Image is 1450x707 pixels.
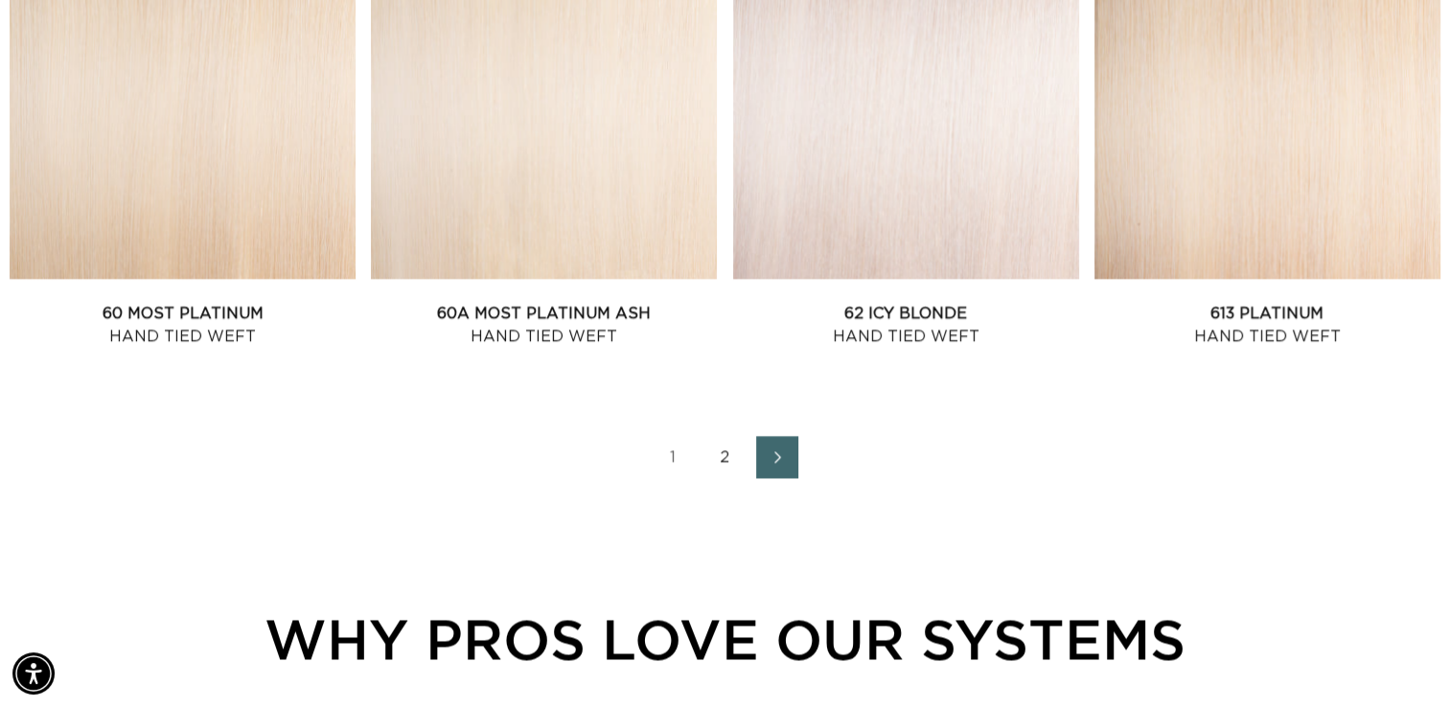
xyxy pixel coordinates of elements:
div: Accessibility Menu [12,652,55,695]
a: Page 2 [704,436,747,478]
a: 613 Platinum Hand Tied Weft [1094,302,1440,348]
a: 62 Icy Blonde Hand Tied Weft [733,302,1079,348]
div: WHY PROS LOVE OUR SYSTEMS [115,597,1335,680]
a: Next page [756,436,798,478]
a: 60 Most Platinum Hand Tied Weft [10,302,356,348]
a: Page 1 [653,436,695,478]
nav: Pagination [10,436,1440,478]
a: 60A Most Platinum Ash Hand Tied Weft [371,302,717,348]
